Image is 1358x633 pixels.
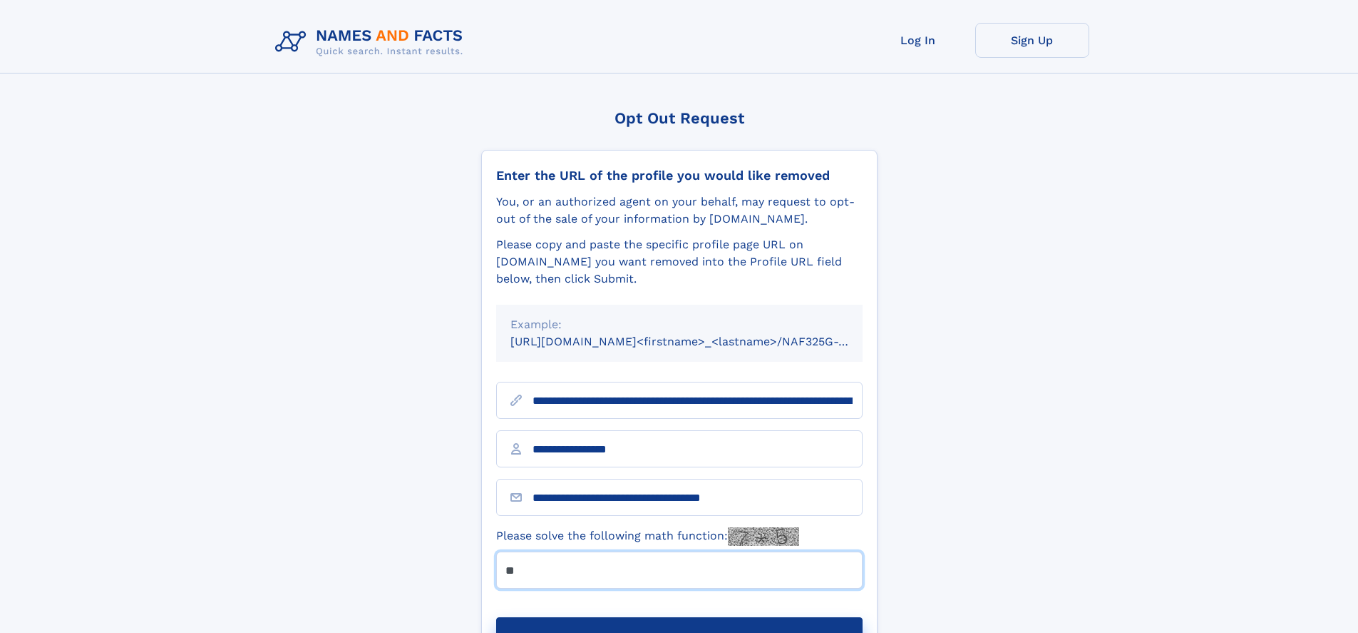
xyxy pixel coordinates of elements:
[496,236,863,288] div: Please copy and paste the specific profile page URL on [DOMAIN_NAME] you want removed into the Pr...
[510,335,890,348] small: [URL][DOMAIN_NAME]<firstname>_<lastname>/NAF325G-xxxxxxxx
[481,109,878,127] div: Opt Out Request
[510,316,848,333] div: Example:
[975,23,1089,58] a: Sign Up
[496,168,863,183] div: Enter the URL of the profile you would like removed
[861,23,975,58] a: Log In
[496,527,799,546] label: Please solve the following math function:
[269,23,475,61] img: Logo Names and Facts
[496,193,863,228] div: You, or an authorized agent on your behalf, may request to opt-out of the sale of your informatio...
